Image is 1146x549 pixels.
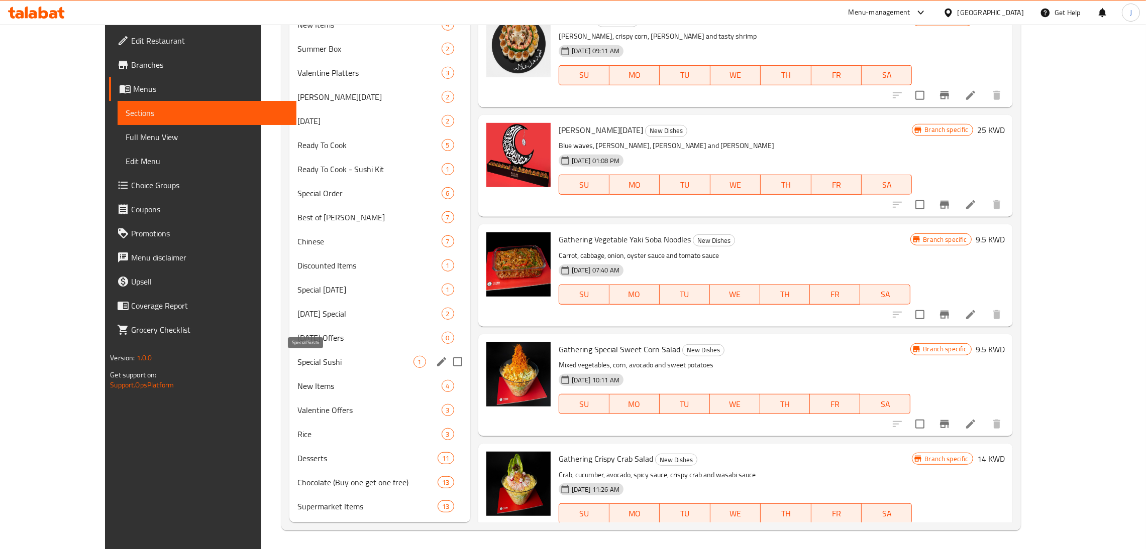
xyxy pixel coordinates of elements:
div: [DATE] Special2 [289,302,470,326]
div: items [442,139,454,151]
span: Supermarket Items [297,500,438,512]
span: Rice [297,428,442,440]
span: MO [613,178,656,192]
button: SU [559,65,609,85]
div: New Items4 [289,374,470,398]
button: WE [710,175,761,195]
h6: 14 KWD [977,452,1005,466]
span: 13 [438,478,453,487]
button: FR [811,503,862,523]
span: 1 [414,357,426,367]
div: New Dishes [693,234,735,246]
div: items [442,67,454,79]
span: 11 [438,454,453,463]
a: Menu disclaimer [109,245,296,269]
span: SU [563,178,605,192]
span: TH [765,178,807,192]
button: SU [559,394,609,414]
span: SU [563,287,605,302]
button: Branch-specific-item [932,83,957,107]
span: Chinese [297,235,442,247]
button: WE [710,65,761,85]
button: MO [609,503,660,523]
span: Get support on: [110,368,156,381]
div: Menu-management [849,7,910,19]
span: Promotions [131,227,288,239]
span: 2 [442,44,454,54]
span: [PERSON_NAME][DATE] [559,122,643,138]
span: Menus [133,83,288,95]
span: [DATE] 09:11 AM [568,46,623,56]
span: 1 [442,261,454,270]
span: [PERSON_NAME][DATE] [297,91,442,103]
span: [DATE] [297,115,442,127]
button: TH [761,503,811,523]
h6: 25 KWD [977,123,1005,137]
div: items [442,43,454,55]
span: 4 [442,381,454,391]
span: Summer Box [297,43,442,55]
span: WE [714,397,756,411]
a: Branches [109,53,296,77]
button: MO [609,65,660,85]
a: Full Menu View [118,125,296,149]
span: SU [563,506,605,521]
span: Gathering Special Sweet Corn Salad [559,342,680,357]
div: Summer Box2 [289,37,470,61]
div: Valentine Offers3 [289,398,470,422]
span: Select to update [909,194,930,215]
div: Ready To Cook - Sushi Kit1 [289,157,470,181]
span: New Dishes [683,344,724,356]
span: Select to update [909,304,930,325]
p: [PERSON_NAME], crispy corn, [PERSON_NAME] and tasty shrimp [559,30,912,43]
button: SU [559,285,609,305]
span: SA [866,178,908,192]
button: delete [985,83,1009,107]
a: Edit menu item [965,418,977,430]
div: Supermarket Items13 [289,494,470,518]
div: Ready To Cook5 [289,133,470,157]
div: Valentine Offers [297,404,442,416]
span: 1 [442,285,454,295]
div: Father's Day [297,115,442,127]
div: items [413,356,426,368]
span: Select to update [909,85,930,106]
div: items [442,404,454,416]
span: TU [664,397,706,411]
button: Branch-specific-item [932,303,957,327]
img: Naqsa Ramadan [486,123,551,187]
a: Promotions [109,221,296,245]
span: 2 [442,92,454,102]
span: Desserts [297,452,438,464]
div: Chinese7 [289,229,470,253]
div: Neqsa Ramadan [297,91,442,103]
span: 3 [442,430,454,439]
a: Menus [109,77,296,101]
img: Gathering Crispy Crab Salad [486,452,551,516]
button: delete [985,521,1009,545]
button: TU [660,285,710,305]
button: WE [710,394,760,414]
button: SA [860,394,910,414]
span: Full Menu View [126,131,288,143]
a: Edit Restaurant [109,29,296,53]
span: SU [563,68,605,82]
span: TH [764,287,806,302]
a: Coupons [109,197,296,221]
span: 3 [442,68,454,78]
span: WE [714,506,757,521]
span: TH [765,506,807,521]
button: FR [810,285,860,305]
div: New Items [297,380,442,392]
span: TU [664,178,706,192]
button: MO [609,175,660,195]
p: Carrot, cabbage, onion, oyster sauce and tomato sauce [559,249,911,262]
div: New Dishes [655,454,697,466]
span: Special Sushi [297,356,413,368]
button: FR [811,65,862,85]
div: items [442,332,454,344]
div: Ready To Cook [297,139,442,151]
